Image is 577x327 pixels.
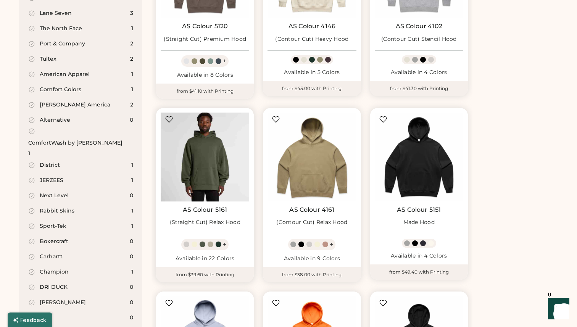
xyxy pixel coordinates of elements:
div: from $38.00 with Printing [263,267,361,282]
div: + [223,57,226,65]
div: [PERSON_NAME] [40,299,86,306]
div: Port & Company [40,40,85,48]
div: Available in 4 Colors [375,252,463,260]
div: American Apparel [40,71,90,78]
div: (Straight Cut) Relax Hood [170,219,240,226]
div: 0 [130,284,133,291]
div: 2 [130,55,133,63]
a: AS Colour 5120 [182,23,228,30]
div: 0 [130,314,133,322]
div: 0 [130,238,133,245]
div: from $41.10 with Printing [156,84,254,99]
div: 0 [130,192,133,200]
a: AS Colour 5151 [397,206,441,214]
div: (Contour Cut) Stencil Hood [381,35,457,43]
iframe: Front Chat [541,293,574,325]
div: Boxercraft [40,238,68,245]
div: 1 [131,25,133,32]
div: Next Level [40,192,69,200]
div: + [223,240,226,249]
div: DRI DUCK [40,284,68,291]
div: (Straight Cut) Premium Hood [164,35,246,43]
div: Available in 8 Colors [161,71,249,79]
img: AS Colour 5151 Made Hood [375,113,463,201]
div: Sport-Tek [40,222,66,230]
div: (Contour Cut) Relax Hood [276,219,347,226]
div: from $45.00 with Printing [263,81,361,96]
div: Lane Seven [40,10,72,17]
div: from $39.60 with Printing [156,267,254,282]
a: AS Colour 5161 [183,206,227,214]
div: 0 [130,299,133,306]
div: Champion [40,268,69,276]
div: Comfort Colors [40,86,81,93]
div: 1 [131,268,133,276]
div: 1 [131,177,133,184]
div: 1 [28,150,30,158]
a: AS Colour 4102 [396,23,442,30]
div: Available in 4 Colors [375,69,463,76]
div: Alternative [40,116,70,124]
div: District [40,161,60,169]
img: AS Colour 5161 (Straight Cut) Relax Hood [161,113,249,201]
img: AS Colour 4161 (Contour Cut) Relax Hood [268,113,356,201]
div: Tultex [40,55,56,63]
div: from $49.40 with Printing [370,264,468,280]
div: 1 [131,207,133,215]
div: Carhartt [40,253,63,261]
div: Available in 9 Colors [268,255,356,263]
div: + [330,240,333,249]
div: (Contour Cut) Heavy Hood [275,35,348,43]
div: Made Hood [403,219,435,226]
div: 0 [130,116,133,124]
div: [PERSON_NAME] America [40,101,110,109]
div: ComfortWash by [PERSON_NAME] [28,139,122,147]
div: 3 [130,10,133,17]
div: Available in 5 Colors [268,69,356,76]
div: 2 [130,101,133,109]
div: JERZEES [40,177,63,184]
div: 1 [131,222,133,230]
div: Rabbit Skins [40,207,74,215]
a: AS Colour 4146 [288,23,335,30]
div: 1 [131,161,133,169]
a: AS Colour 4161 [289,206,334,214]
div: 1 [131,71,133,78]
div: The North Face [40,25,82,32]
div: 1 [131,86,133,93]
div: from $41.30 with Printing [370,81,468,96]
div: 2 [130,40,133,48]
div: Available in 22 Colors [161,255,249,263]
div: 0 [130,253,133,261]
